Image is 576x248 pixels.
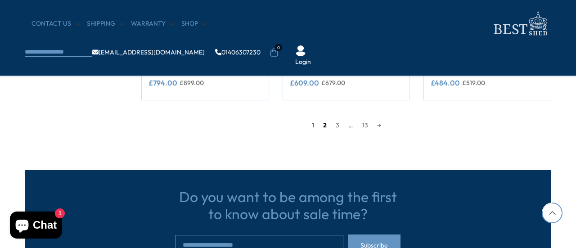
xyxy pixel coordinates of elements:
del: £519.00 [462,80,485,86]
a: 01406307230 [215,49,261,55]
del: £679.00 [321,80,345,86]
ins: £794.00 [148,79,177,86]
a: 2 [319,118,331,132]
a: 0 [270,48,279,57]
span: 1 [307,118,319,132]
a: 13 [358,118,373,132]
a: CONTACT US [31,19,80,28]
img: logo [488,9,551,38]
a: Login [295,58,311,67]
a: → [373,118,386,132]
img: User Icon [295,45,306,56]
a: Warranty [131,19,175,28]
a: 3 [331,118,344,132]
inbox-online-store-chat: Shopify online store chat [7,212,65,241]
a: Shipping [87,19,124,28]
ins: £484.00 [431,79,460,86]
del: £899.00 [180,80,204,86]
a: [EMAIL_ADDRESS][DOMAIN_NAME] [92,49,205,55]
h3: Do you want to be among the first to know about sale time? [175,188,400,223]
span: … [344,118,358,132]
a: Shop [181,19,207,28]
ins: £609.00 [290,79,319,86]
span: 0 [274,44,282,51]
